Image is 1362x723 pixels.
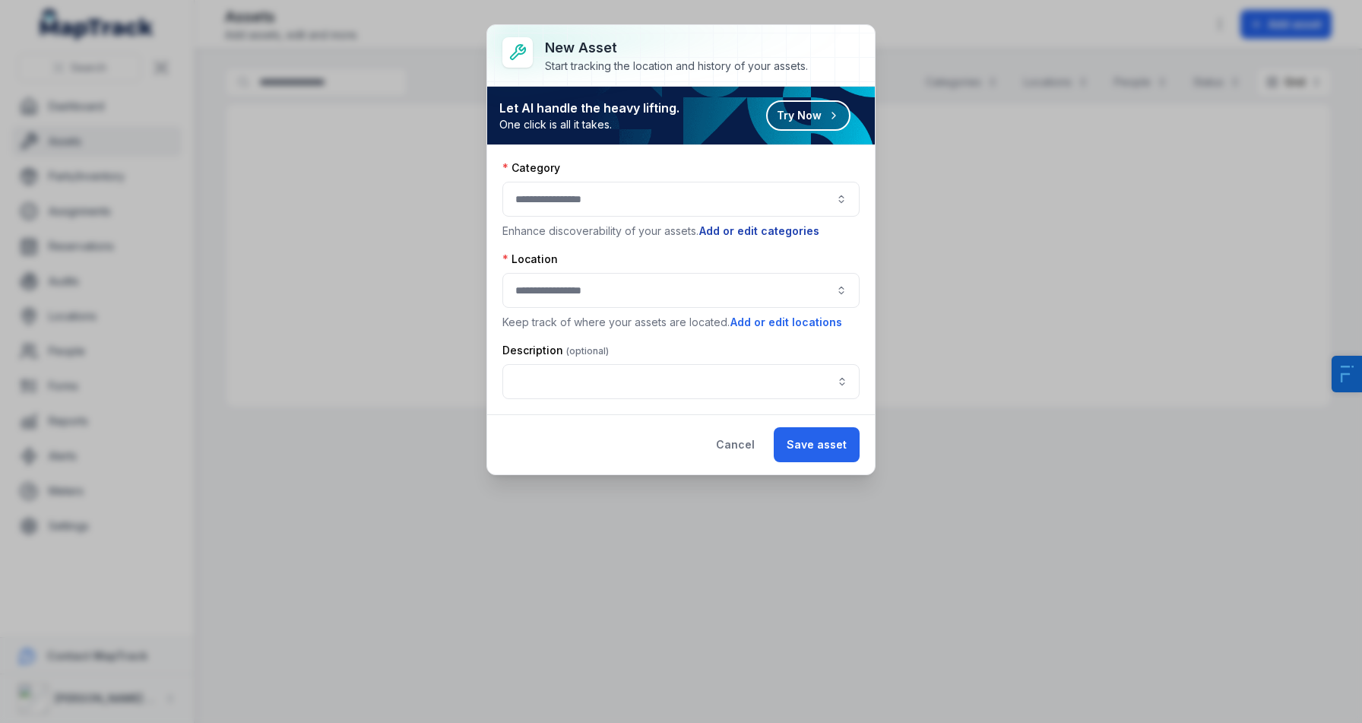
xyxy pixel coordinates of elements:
input: asset-add:description-label [502,364,860,399]
p: Enhance discoverability of your assets. [502,223,860,239]
label: Description [502,343,609,358]
p: Keep track of where your assets are located. [502,314,860,331]
label: Category [502,160,560,176]
h3: New asset [545,37,808,59]
button: Add or edit categories [698,223,820,239]
button: Try Now [766,100,850,131]
label: Location [502,252,558,267]
span: One click is all it takes. [499,117,679,132]
strong: Let AI handle the heavy lifting. [499,99,679,117]
button: Save asset [774,427,860,462]
button: Add or edit locations [730,314,843,331]
button: Cancel [703,427,768,462]
div: Start tracking the location and history of your assets. [545,59,808,74]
